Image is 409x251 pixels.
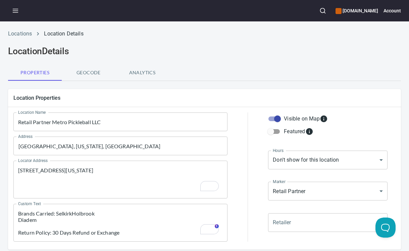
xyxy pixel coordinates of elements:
[284,115,328,123] div: Visible on Map
[384,3,401,18] button: Account
[8,30,32,37] a: Locations
[18,210,223,236] textarea: To enrich screen reader interactions, please activate Accessibility in Grammarly extension settings
[336,3,378,18] div: Manage your apps
[268,151,388,169] div: Don't show for this location
[320,115,328,123] svg: Whether the location is visible on the map.
[12,69,58,77] span: Properties
[66,69,111,77] span: Geocode
[268,182,388,200] div: Retail Partner
[13,94,396,101] h5: Location Properties
[44,30,83,37] a: Location Details
[384,7,401,14] h6: Account
[315,3,330,18] button: Search
[336,7,378,14] h6: [DOMAIN_NAME]
[375,218,396,238] iframe: Help Scout Beacon - Open
[119,69,165,77] span: Analytics
[8,30,401,38] nav: breadcrumb
[336,8,342,14] button: color-CE600E
[268,213,388,232] div: ​
[305,128,313,136] svg: Featured locations are moved to the top of the search results list.
[284,128,313,136] div: Featured
[18,167,223,192] textarea: To enrich screen reader interactions, please activate Accessibility in Grammarly extension settings
[8,46,401,57] h2: Location Details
